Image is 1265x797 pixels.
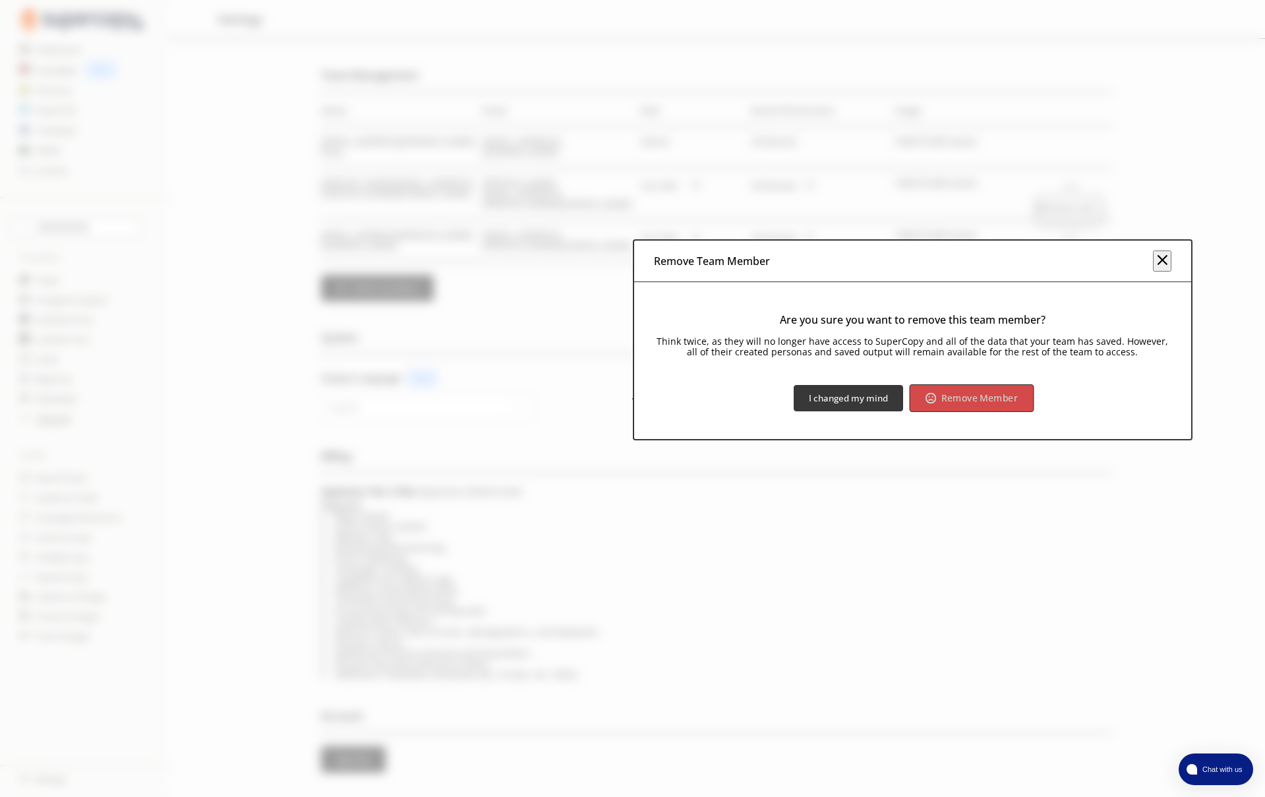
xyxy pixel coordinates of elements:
[942,392,1018,405] b: Remove Member
[809,392,888,404] b: I changed my mind
[1154,252,1170,268] img: Close
[780,310,1045,330] h3: Are you sure you want to remove this team member?
[794,385,903,411] button: I changed my mind
[1179,753,1253,785] button: atlas-launcher
[1197,764,1245,775] span: Chat with us
[910,384,1034,412] button: Remove Member
[654,251,770,271] h3: Remove Team Member
[651,336,1175,357] p: Think twice, as they will no longer have access to SuperCopy and all of the data that your team h...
